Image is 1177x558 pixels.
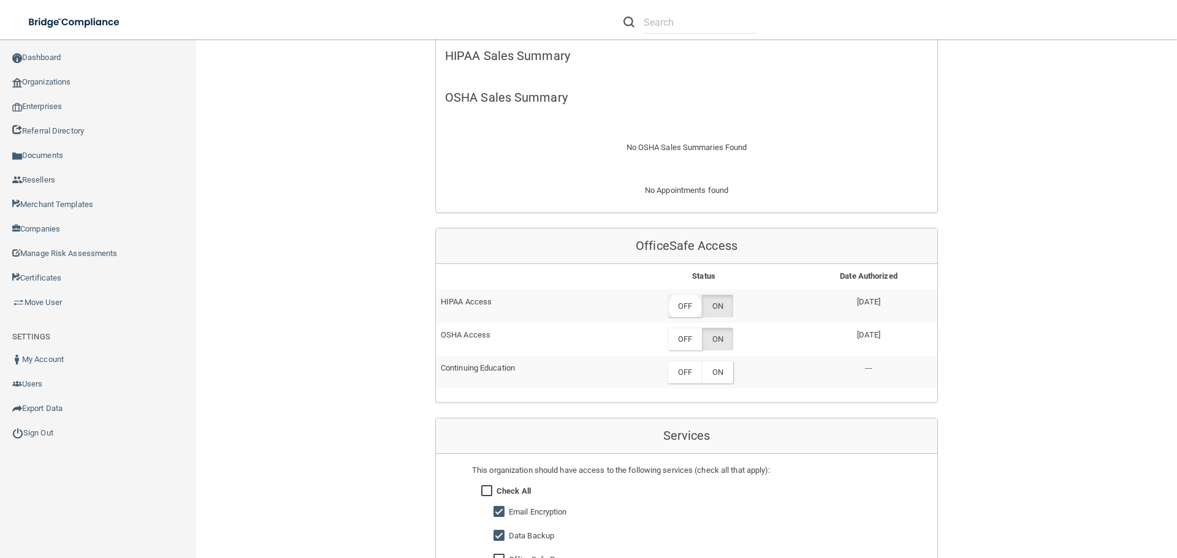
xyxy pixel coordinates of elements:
div: No OSHA Sales Summaries Found [436,126,937,170]
label: ON [702,361,733,383]
label: ON [702,328,733,350]
iframe: Drift Widget Chat Controller [965,471,1162,520]
img: organization-icon.f8decf85.png [12,78,22,88]
label: Data Backup [509,529,554,543]
div: Services [436,418,937,454]
p: [DATE] [805,328,932,342]
div: This organization should have access to the following services (check all that apply): [472,463,901,478]
img: icon-documents.8dae5593.png [12,151,22,161]
div: OfficeSafe Access [436,228,937,264]
td: Continuing Education [436,356,608,388]
h5: OSHA Sales Summary [445,91,928,104]
label: OFF [668,328,702,350]
p: [DATE] [805,295,932,309]
img: briefcase.64adab9b.png [12,296,25,309]
label: OFF [668,295,702,317]
img: bridge_compliance_login_screen.278c3ca4.svg [18,10,131,35]
img: ic_power_dark.7ecde6b1.png [12,428,23,439]
img: icon-users.e205127d.png [12,379,22,389]
h5: HIPAA Sales Summary [445,49,928,62]
img: ic-search.3b580494.png [623,17,634,28]
label: Email Encryption [509,505,567,519]
img: ic_reseller.de258add.png [12,175,22,185]
strong: Check All [497,486,531,496]
p: --- [805,361,932,375]
label: SETTINGS [12,330,50,344]
td: HIPAA Access [436,289,608,322]
td: OSHA Access [436,323,608,356]
img: icon-export.b9366987.png [12,404,22,413]
label: OFF [668,361,702,383]
img: ic_user_dark.df1a06c3.png [12,355,22,364]
img: ic_dashboard_dark.d01f4a41.png [12,53,22,63]
div: No Appointments found [436,183,937,213]
th: Status [608,264,800,289]
img: enterprise.0d942306.png [12,103,22,111]
label: ON [702,295,733,317]
th: Date Authorized [800,264,937,289]
input: Search [644,11,756,34]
